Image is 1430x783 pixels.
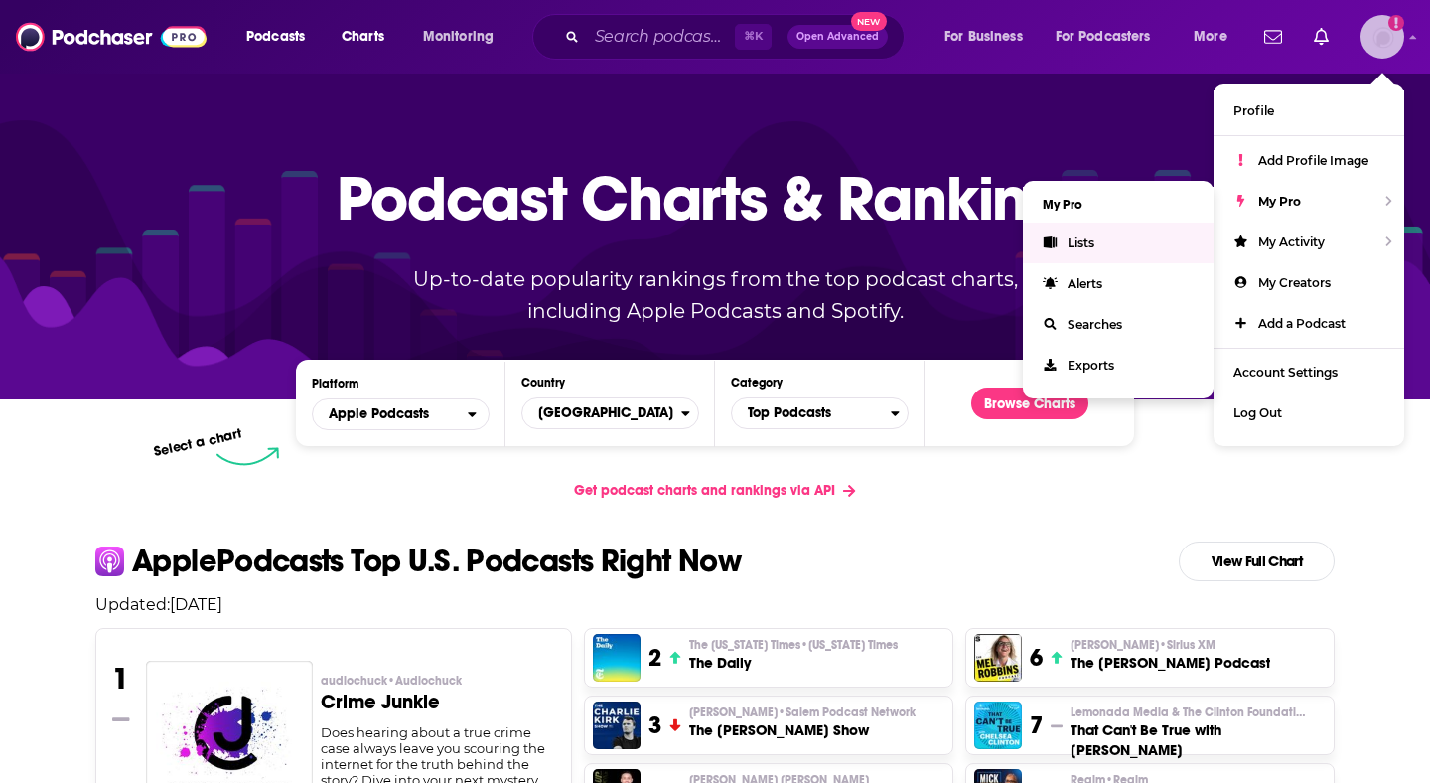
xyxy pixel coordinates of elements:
[16,18,207,56] img: Podchaser - Follow, Share and Rate Podcasts
[1043,21,1180,53] button: open menu
[1306,20,1337,54] a: Show notifications dropdown
[1360,15,1404,59] span: Logged in as BGpodcasts
[132,546,741,577] p: Apple Podcasts Top U.S. Podcasts Right Now
[689,720,916,740] h3: The [PERSON_NAME] Show
[1194,23,1227,51] span: More
[321,673,462,689] span: audiochuck
[689,705,916,720] p: Charlie Kirk • Salem Podcast Network
[387,674,462,688] span: • Audiochuck
[944,23,1023,51] span: For Business
[1071,637,1270,653] p: Mel Robbins • Sirius XM
[851,12,887,31] span: New
[587,21,735,53] input: Search podcasts, credits, & more...
[1233,365,1338,380] span: Account Settings
[321,673,556,689] p: audiochuck • Audiochuck
[800,638,898,652] span: • [US_STATE] Times
[1258,235,1325,249] span: My Activity
[974,702,1022,749] img: That Can't Be True with Chelsea Clinton
[1214,303,1404,344] a: Add a Podcast
[551,14,924,60] div: Search podcasts, credits, & more...
[1071,705,1326,720] p: Lemonada Media & The Clinton Foundation • Lemonada Media
[152,425,243,460] p: Select a chart
[593,634,641,682] img: The Daily
[778,705,916,719] span: • Salem Podcast Network
[648,643,661,673] h3: 2
[1030,710,1043,740] h3: 7
[112,661,129,697] h3: 1
[321,693,556,712] h3: Crime Junkie
[1258,316,1346,331] span: Add a Podcast
[1180,21,1252,53] button: open menu
[974,634,1022,682] img: The Mel Robbins Podcast
[1233,103,1274,118] span: Profile
[1159,638,1215,652] span: • Sirius XM
[1258,153,1368,168] span: Add Profile Image
[689,637,898,673] a: The [US_STATE] Times•[US_STATE] TimesThe Daily
[1214,140,1404,181] a: Add Profile Image
[574,482,835,499] span: Get podcast charts and rankings via API
[732,396,891,430] span: Top Podcasts
[558,466,871,515] a: Get podcast charts and rankings via API
[1214,262,1404,303] a: My Creators
[796,32,879,42] span: Open Advanced
[593,702,641,749] img: The Charlie Kirk Show
[312,398,490,430] button: open menu
[216,447,279,466] img: select arrow
[409,21,519,53] button: open menu
[522,396,681,430] span: [GEOGRAPHIC_DATA]
[1388,15,1404,31] svg: Add a profile image
[95,547,124,575] img: apple Icon
[1056,23,1151,51] span: For Podcasters
[1030,643,1043,673] h3: 6
[1214,352,1404,392] a: Account Settings
[689,637,898,653] span: The [US_STATE] Times
[1258,275,1331,290] span: My Creators
[1214,90,1404,131] a: Profile
[1233,405,1282,420] span: Log Out
[1071,653,1270,673] h3: The [PERSON_NAME] Podcast
[731,397,909,429] button: Categories
[1258,194,1301,209] span: My Pro
[232,21,331,53] button: open menu
[1071,637,1215,653] span: [PERSON_NAME]
[1360,15,1404,59] img: User Profile
[1214,84,1404,446] ul: Show profile menu
[689,705,916,720] span: [PERSON_NAME]
[1179,542,1335,581] a: View Full Chart
[521,397,699,429] button: Countries
[321,673,556,724] a: audiochuck•AudiochuckCrime Junkie
[1071,720,1326,760] h3: That Can't Be True with [PERSON_NAME]
[930,21,1048,53] button: open menu
[246,23,305,51] span: Podcasts
[1256,20,1290,54] a: Show notifications dropdown
[787,25,888,49] button: Open AdvancedNew
[329,407,429,421] span: Apple Podcasts
[689,653,898,673] h3: The Daily
[329,21,396,53] a: Charts
[1071,705,1326,760] a: Lemonada Media & The Clinton FoundationThat Can't Be True with [PERSON_NAME]
[689,637,898,653] p: The New York Times • New York Times
[735,24,772,50] span: ⌘ K
[648,710,661,740] h3: 3
[342,23,384,51] span: Charts
[1360,15,1404,59] button: Show profile menu
[423,23,494,51] span: Monitoring
[337,133,1094,262] p: Podcast Charts & Rankings
[971,388,1088,419] button: Browse Charts
[373,263,1057,327] p: Up-to-date popularity rankings from the top podcast charts, including Apple Podcasts and Spotify.
[79,595,1351,614] p: Updated: [DATE]
[1071,705,1309,720] span: Lemonada Media & The Clinton Foundation
[312,398,490,430] h2: Platforms
[1071,637,1270,673] a: [PERSON_NAME]•Sirius XMThe [PERSON_NAME] Podcast
[689,705,916,740] a: [PERSON_NAME]•Salem Podcast NetworkThe [PERSON_NAME] Show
